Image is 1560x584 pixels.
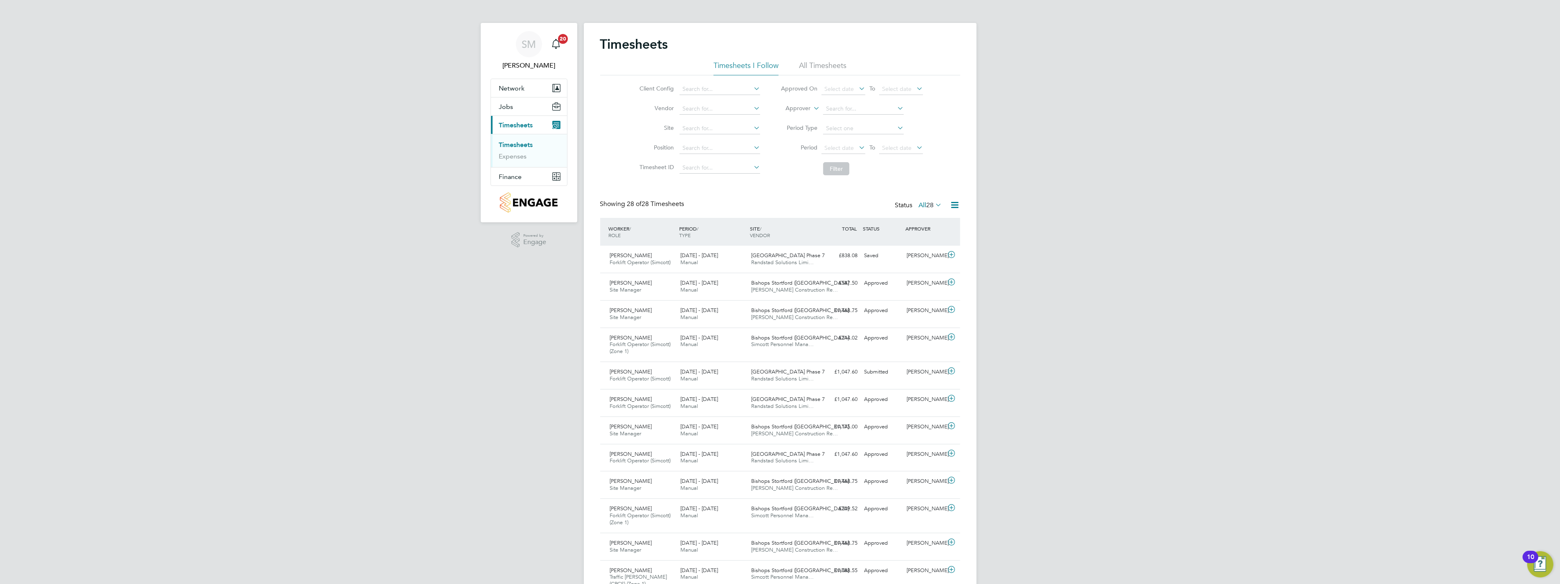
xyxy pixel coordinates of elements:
span: [PERSON_NAME] [610,567,652,574]
span: Simcott Personnel Mana… [751,512,814,519]
div: £1,175.00 [819,420,861,434]
div: £1,088.55 [819,564,861,577]
span: Forklift Operator (Simcott) [610,457,671,464]
span: Manual [680,484,698,491]
span: Select date [882,85,912,93]
span: Manual [680,375,698,382]
div: STATUS [861,221,904,236]
div: [PERSON_NAME] [903,249,946,263]
div: Approved [861,276,904,290]
li: All Timesheets [799,61,846,75]
span: Finance [499,173,522,181]
span: [PERSON_NAME] [610,539,652,546]
span: Forklift Operator (Simcott) (Zone 1) [610,341,671,355]
span: [PERSON_NAME] Construction Re… [751,546,838,553]
span: [DATE] - [DATE] [680,539,718,546]
span: Manual [680,259,698,266]
div: [PERSON_NAME] [903,331,946,345]
div: [PERSON_NAME] [903,536,946,550]
span: [PERSON_NAME] [610,368,652,375]
div: Approved [861,304,904,317]
div: £1,468.75 [819,304,861,317]
div: £1,047.60 [819,393,861,406]
span: [PERSON_NAME] [610,423,652,430]
span: [DATE] - [DATE] [680,279,718,286]
span: Site Manager [610,546,642,553]
div: £214.02 [819,331,861,345]
a: SM[PERSON_NAME] [491,31,567,70]
span: Engage [523,239,546,246]
span: [PERSON_NAME] [610,505,652,512]
span: [PERSON_NAME] Construction Re… [751,430,838,437]
button: Open Resource Center, 10 new notifications [1527,551,1553,577]
span: TYPE [679,232,691,238]
span: / [760,225,761,232]
input: Search for... [680,162,760,174]
span: Manual [680,573,698,580]
span: [DATE] - [DATE] [680,252,718,259]
span: 28 [927,201,934,209]
span: [PERSON_NAME] Construction Re… [751,484,838,491]
div: Submitted [861,365,904,379]
div: Approved [861,502,904,516]
div: [PERSON_NAME] [903,365,946,379]
span: 28 Timesheets [627,200,684,208]
div: £1,047.60 [819,448,861,461]
span: Simcott Personnel Mana… [751,573,814,580]
div: Approved [861,448,904,461]
a: Timesheets [499,141,533,149]
span: Forklift Operator (Simcott) [610,259,671,266]
label: Period Type [781,124,817,131]
div: Approved [861,475,904,488]
span: To [867,142,878,153]
span: 20 [558,34,568,44]
span: Jobs [499,103,513,111]
span: Bishops Stortford ([GEOGRAPHIC_DATA]… [751,334,854,341]
span: [DATE] - [DATE] [680,505,718,512]
div: Status [895,200,944,211]
input: Search for... [680,103,760,115]
label: Period [781,144,817,151]
label: Client Config [637,85,674,92]
label: Position [637,144,674,151]
div: 10 [1527,557,1534,568]
span: Bishops Stortford ([GEOGRAPHIC_DATA]… [751,307,854,314]
div: Approved [861,393,904,406]
div: £1,468.75 [819,536,861,550]
span: Simcott Personnel Mana… [751,341,814,348]
span: [DATE] - [DATE] [680,307,718,314]
span: TOTAL [842,225,857,232]
span: To [867,83,878,94]
span: [DATE] - [DATE] [680,567,718,574]
label: Site [637,124,674,131]
label: All [919,201,942,209]
span: Shaun McGrenra [491,61,567,70]
span: SM [522,39,536,50]
div: PERIOD [677,221,748,242]
span: [DATE] - [DATE] [680,368,718,375]
div: [PERSON_NAME] [903,564,946,577]
span: Manual [680,430,698,437]
span: Select date [824,144,854,152]
span: Forklift Operator (Simcott) [610,375,671,382]
span: Randstad Solutions Limi… [751,403,814,410]
input: Search for... [680,143,760,154]
input: Search for... [680,84,760,95]
span: 28 of [627,200,642,208]
span: Bishops Stortford ([GEOGRAPHIC_DATA]… [751,505,854,512]
span: [DATE] - [DATE] [680,423,718,430]
span: / [697,225,698,232]
span: [PERSON_NAME] [610,396,652,403]
span: [DATE] - [DATE] [680,450,718,457]
button: Finance [491,168,567,186]
div: £587.50 [819,276,861,290]
div: Approved [861,420,904,434]
span: Manual [680,341,698,348]
span: Manual [680,512,698,519]
h2: Timesheets [600,36,668,52]
div: £838.08 [819,249,861,263]
div: Saved [861,249,904,263]
div: £1,047.60 [819,365,861,379]
span: Randstad Solutions Limi… [751,259,814,266]
nav: Main navigation [481,23,577,222]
